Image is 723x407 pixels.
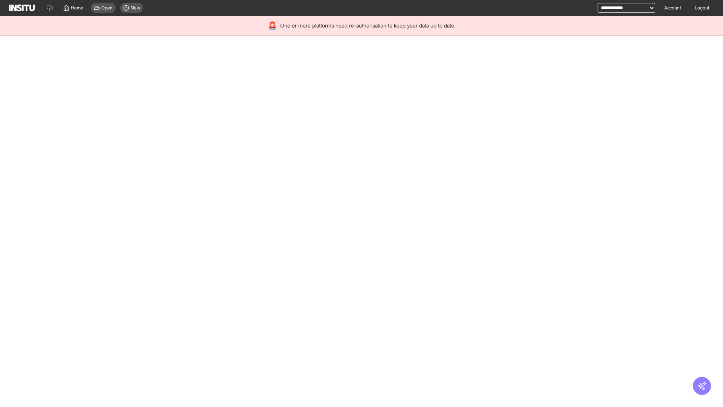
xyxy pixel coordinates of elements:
[131,5,140,11] span: New
[71,5,83,11] span: Home
[280,22,455,29] span: One or more platforms need re-authorisation to keep your data up to date.
[268,20,277,31] div: 🚨
[9,5,35,11] img: Logo
[101,5,113,11] span: Open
